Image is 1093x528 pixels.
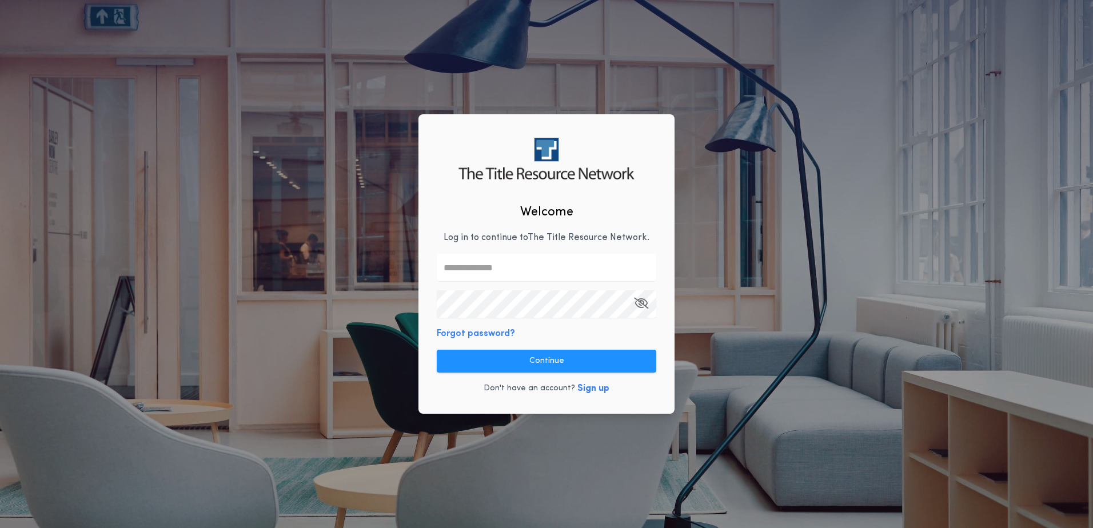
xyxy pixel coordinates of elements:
[444,231,649,245] p: Log in to continue to The Title Resource Network .
[458,138,634,179] img: logo
[437,350,656,373] button: Continue
[437,327,515,341] button: Forgot password?
[520,203,573,222] h2: Welcome
[577,382,609,395] button: Sign up
[484,383,575,394] p: Don't have an account?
